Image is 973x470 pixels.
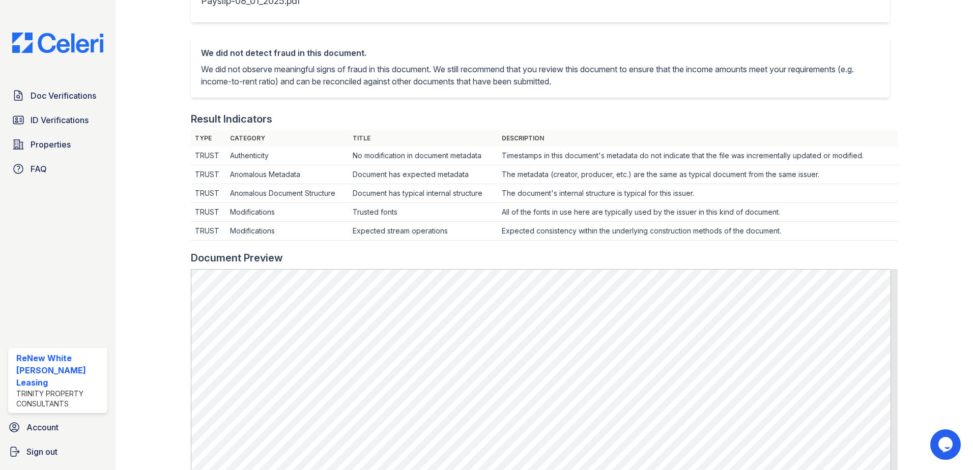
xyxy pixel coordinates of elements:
[498,165,898,184] td: The metadata (creator, producer, etc.) are the same as typical document from the same issuer.
[191,130,226,146] th: Type
[191,251,283,265] div: Document Preview
[226,130,349,146] th: Category
[4,417,111,437] a: Account
[8,85,107,106] a: Doc Verifications
[226,203,349,222] td: Modifications
[498,146,898,165] td: Timestamps in this document's metadata do not indicate that the file was incrementally updated or...
[191,184,226,203] td: TRUST
[16,352,103,389] div: ReNew White [PERSON_NAME] Leasing
[349,184,498,203] td: Document has typical internal structure
[226,146,349,165] td: Authenticity
[349,130,498,146] th: Title
[191,165,226,184] td: TRUST
[31,138,71,151] span: Properties
[498,203,898,222] td: All of the fonts in use here are typically used by the issuer in this kind of document.
[16,389,103,409] div: Trinity Property Consultants
[31,90,96,102] span: Doc Verifications
[191,222,226,241] td: TRUST
[930,429,963,460] iframe: chat widget
[498,184,898,203] td: The document's internal structure is typical for this issuer.
[226,184,349,203] td: Anomalous Document Structure
[191,112,272,126] div: Result Indicators
[191,146,226,165] td: TRUST
[8,159,107,179] a: FAQ
[349,203,498,222] td: Trusted fonts
[201,63,879,87] p: We did not observe meaningful signs of fraud in this document. We still recommend that you review...
[226,165,349,184] td: Anomalous Metadata
[4,442,111,462] a: Sign out
[498,222,898,241] td: Expected consistency within the underlying construction methods of the document.
[349,165,498,184] td: Document has expected metadata
[8,110,107,130] a: ID Verifications
[31,114,89,126] span: ID Verifications
[349,222,498,241] td: Expected stream operations
[498,130,898,146] th: Description
[31,163,47,175] span: FAQ
[191,203,226,222] td: TRUST
[26,421,59,433] span: Account
[201,47,879,59] div: We did not detect fraud in this document.
[349,146,498,165] td: No modification in document metadata
[26,446,58,458] span: Sign out
[4,33,111,53] img: CE_Logo_Blue-a8612792a0a2168367f1c8372b55b34899dd931a85d93a1a3d3e32e68fde9ad4.png
[226,222,349,241] td: Modifications
[8,134,107,155] a: Properties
